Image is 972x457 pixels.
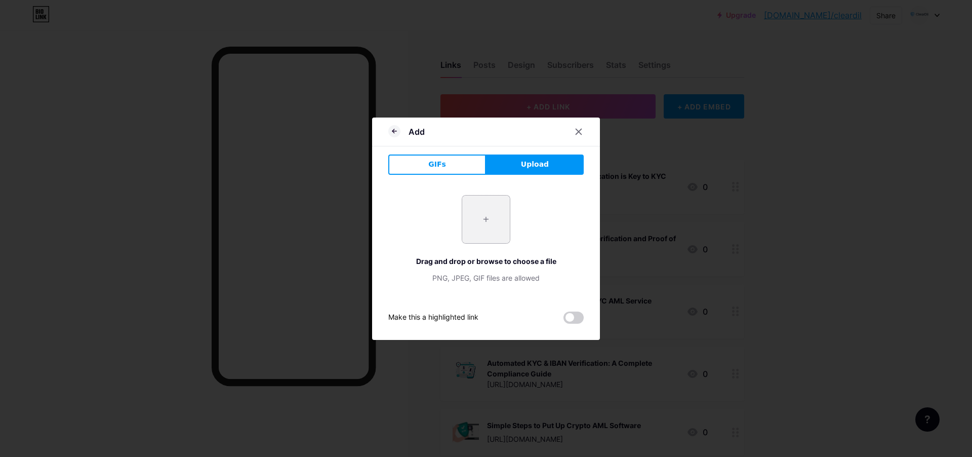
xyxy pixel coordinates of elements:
span: GIFs [428,159,446,170]
span: Upload [521,159,549,170]
div: Drag and drop or browse to choose a file [388,256,584,266]
button: Upload [486,155,584,175]
div: PNG, JPEG, GIF files are allowed [388,273,584,283]
div: Add [409,126,425,138]
button: GIFs [388,155,486,175]
div: Make this a highlighted link [388,312,478,324]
